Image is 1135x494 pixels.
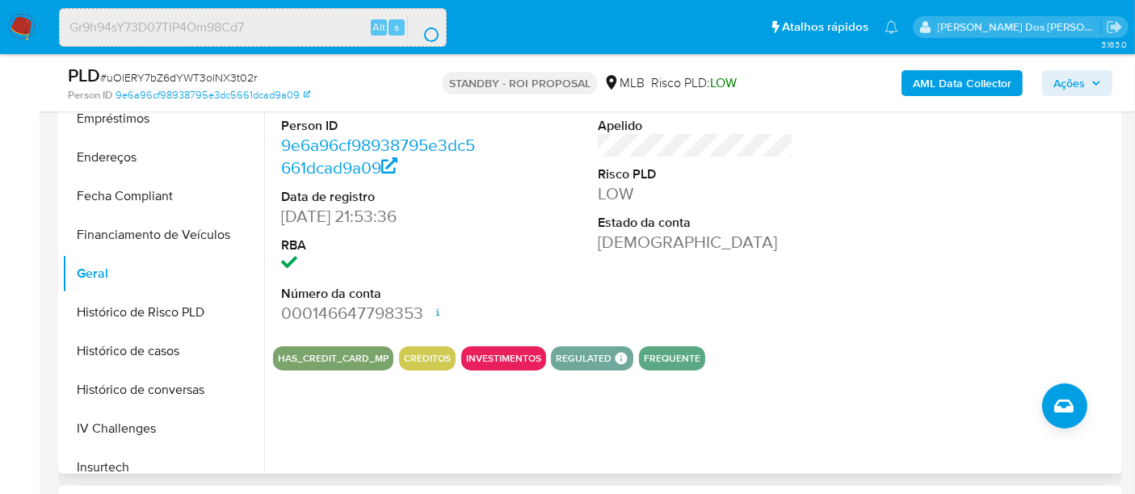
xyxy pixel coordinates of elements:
span: s [394,19,399,35]
span: Atalhos rápidos [782,19,868,36]
a: 9e6a96cf98938795e3dc5661dcad9a09 [116,88,310,103]
b: PLD [68,62,100,88]
b: Person ID [68,88,112,103]
button: Insurtech [62,448,264,487]
span: LOW [710,73,737,92]
dt: Risco PLD [598,165,793,183]
p: renato.lopes@mercadopago.com.br [938,19,1101,35]
button: IV Challenges [62,409,264,448]
span: Alt [372,19,385,35]
div: MLB [603,74,645,92]
input: Pesquise usuários ou casos... [60,17,446,38]
button: Financiamento de Veículos [62,216,264,254]
button: Histórico de Risco PLD [62,293,264,332]
button: AML Data Collector [902,70,1023,96]
dt: Person ID [281,117,477,135]
button: Histórico de conversas [62,370,264,409]
b: AML Data Collector [913,70,1011,96]
span: Risco PLD: [651,74,737,92]
button: Histórico de casos [62,332,264,370]
a: Notificações [885,20,898,34]
a: Sair [1106,19,1123,36]
dd: LOW [598,182,793,205]
button: Ações [1042,70,1112,96]
span: Ações [1053,70,1085,96]
dd: [DEMOGRAPHIC_DATA] [598,231,793,253]
button: Geral [62,254,264,293]
dt: Estado da conta [598,214,793,232]
dt: Data de registro [281,188,477,206]
p: STANDBY - ROI PROPOSAL [443,72,597,94]
dt: RBA [281,237,477,254]
button: Endereços [62,138,264,177]
span: 3.163.0 [1101,38,1127,51]
button: Fecha Compliant [62,177,264,216]
dd: [DATE] 21:53:36 [281,205,477,228]
dt: Número da conta [281,285,477,303]
a: 9e6a96cf98938795e3dc5661dcad9a09 [281,133,475,179]
span: # uOlERY7bZ6dYWT3olNX3t02r [100,69,257,86]
dt: Apelido [598,117,793,135]
button: Empréstimos [62,99,264,138]
button: search-icon [407,16,440,39]
dd: 000146647798353 [281,302,477,324]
